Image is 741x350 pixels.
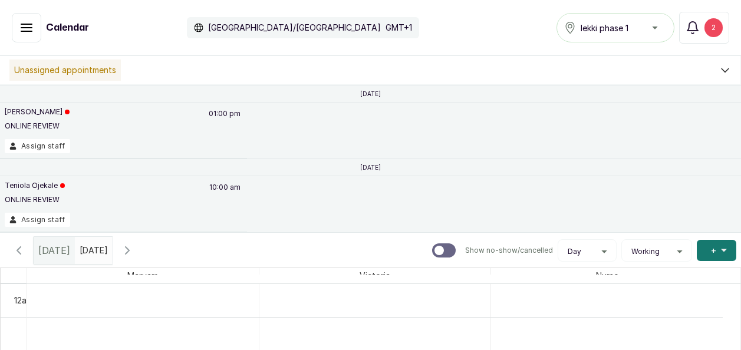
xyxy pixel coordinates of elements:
span: Nurse [594,268,621,283]
p: Teniola Ojekale [5,181,65,190]
p: Unassigned appointments [9,60,121,81]
button: lekki phase 1 [556,13,674,42]
button: Working [627,247,687,256]
p: 01:00 pm [207,107,242,139]
p: ONLINE REVIEW [5,195,65,204]
button: Assign staff [5,213,70,227]
p: GMT+1 [386,22,412,34]
p: 10:00 am [208,181,242,213]
p: [DATE] [360,164,381,171]
span: lekki phase 1 [581,22,628,34]
p: [PERSON_NAME] [5,107,70,117]
span: Day [568,247,581,256]
button: Assign staff [5,139,70,153]
p: ONLINE REVIEW [5,121,70,131]
span: Working [631,247,660,256]
h1: Calendar [46,21,89,35]
button: 2 [679,12,729,44]
p: [GEOGRAPHIC_DATA]/[GEOGRAPHIC_DATA] [208,22,381,34]
span: [DATE] [38,243,70,257]
span: Maryam [125,268,160,283]
span: Victoria [357,268,393,283]
button: + [697,240,736,261]
div: [DATE] [34,237,75,264]
div: 2 [704,18,723,37]
div: 12am [12,294,35,306]
p: [DATE] [360,90,381,97]
p: Show no-show/cancelled [465,246,553,255]
button: Day [563,247,611,256]
span: + [711,245,716,256]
